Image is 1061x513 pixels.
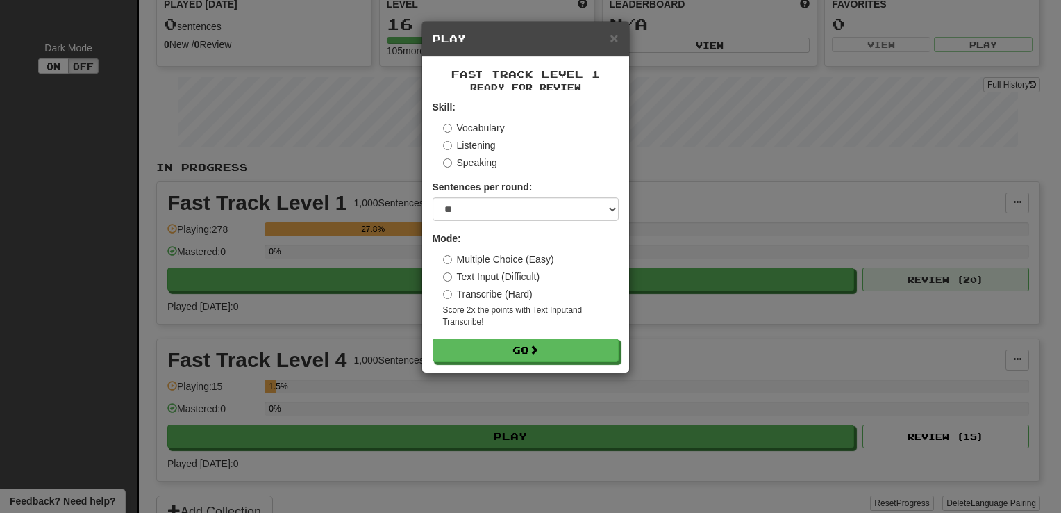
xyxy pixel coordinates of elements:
[443,124,452,133] input: Vocabulary
[443,156,497,170] label: Speaking
[433,32,619,46] h5: Play
[443,290,452,299] input: Transcribe (Hard)
[443,121,505,135] label: Vocabulary
[443,158,452,168] input: Speaking
[443,138,496,152] label: Listening
[443,252,554,266] label: Multiple Choice (Easy)
[451,68,600,80] span: Fast Track Level 1
[443,287,533,301] label: Transcribe (Hard)
[443,270,540,284] label: Text Input (Difficult)
[443,255,452,264] input: Multiple Choice (Easy)
[610,31,618,45] button: Close
[433,101,456,113] strong: Skill:
[443,272,452,282] input: Text Input (Difficult)
[433,339,619,362] button: Go
[433,81,619,93] small: Ready for Review
[433,180,533,194] label: Sentences per round:
[433,233,461,244] strong: Mode:
[443,304,619,328] small: Score 2x the points with Text Input and Transcribe !
[610,30,618,46] span: ×
[443,141,452,150] input: Listening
